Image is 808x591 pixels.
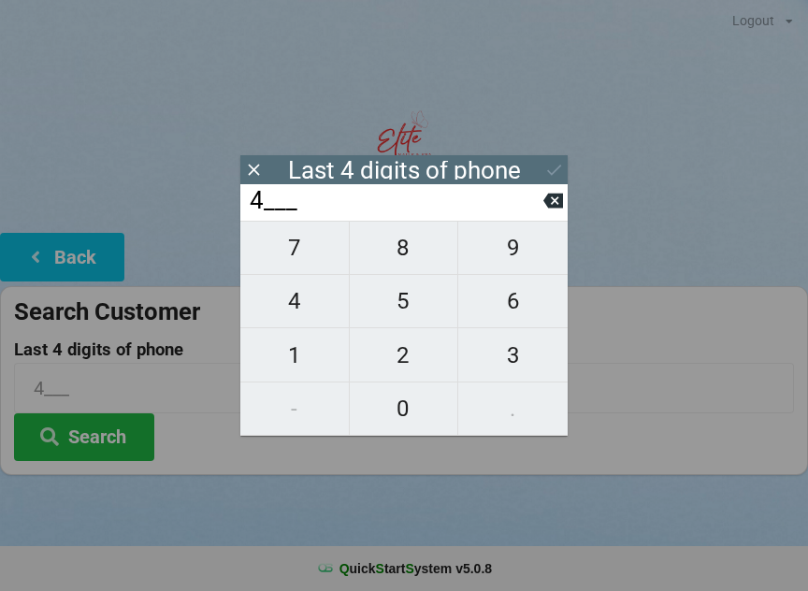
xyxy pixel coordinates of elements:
[458,328,568,382] button: 3
[240,328,350,382] button: 1
[350,328,459,382] button: 2
[350,281,458,321] span: 5
[240,275,350,328] button: 4
[458,281,568,321] span: 6
[350,221,459,275] button: 8
[240,281,349,321] span: 4
[350,382,459,436] button: 0
[350,228,458,267] span: 8
[458,221,568,275] button: 9
[458,275,568,328] button: 6
[240,336,349,375] span: 1
[240,228,349,267] span: 7
[458,228,568,267] span: 9
[288,161,521,180] div: Last 4 digits of phone
[458,336,568,375] span: 3
[350,336,458,375] span: 2
[240,221,350,275] button: 7
[350,275,459,328] button: 5
[350,389,458,428] span: 0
